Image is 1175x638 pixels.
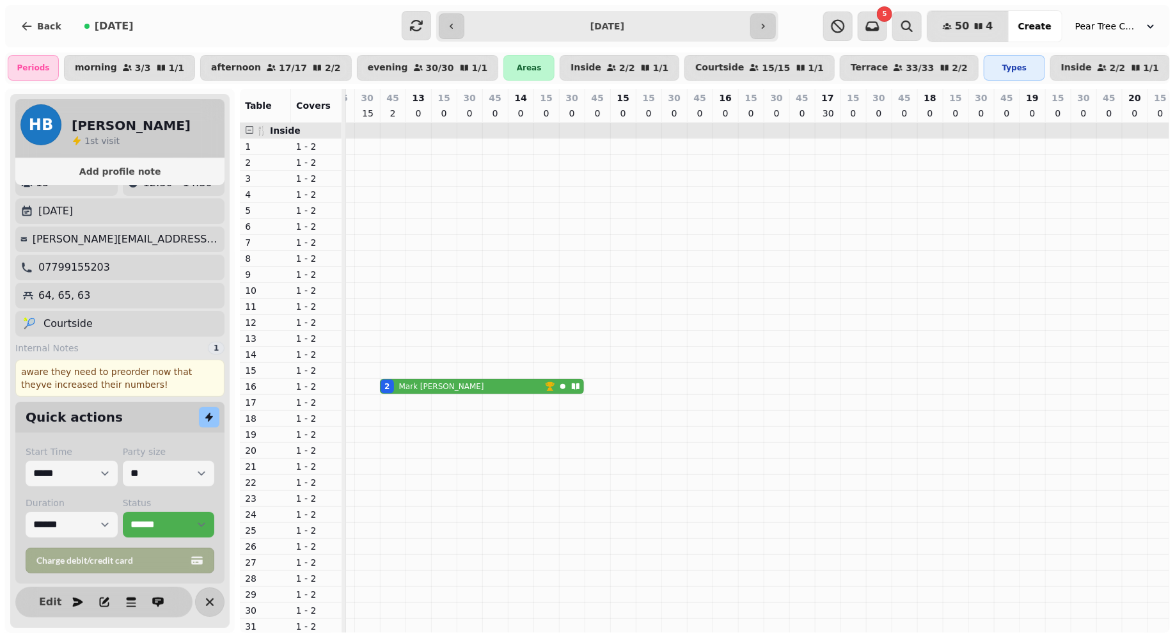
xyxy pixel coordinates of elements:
[296,492,337,505] p: 1 - 2
[439,107,449,120] p: 0
[296,444,337,457] p: 1 - 2
[796,92,808,104] p: 45
[503,55,555,81] div: Areas
[540,92,553,104] p: 15
[399,381,484,392] p: Mark [PERSON_NAME]
[245,364,286,377] p: 15
[592,107,603,120] p: 0
[29,117,53,132] span: HB
[72,116,191,134] h2: [PERSON_NAME]
[245,300,286,313] p: 11
[296,620,337,633] p: 1 - 2
[245,396,286,409] p: 17
[1050,55,1170,81] button: Inside2/21/1
[38,589,63,615] button: Edit
[296,156,337,169] p: 1 - 2
[84,136,90,146] span: 1
[357,55,499,81] button: evening30/301/1
[245,380,286,393] p: 16
[694,92,706,104] p: 45
[296,396,337,409] p: 1 - 2
[541,107,551,120] p: 0
[26,445,118,458] label: Start Time
[927,11,1008,42] button: 504
[1110,63,1126,72] p: 2 / 2
[143,175,212,191] p: 12:30 - 14:30
[1129,92,1141,104] p: 20
[516,107,526,120] p: 0
[43,316,93,331] p: Courtside
[695,63,744,73] p: Courtside
[1061,63,1092,73] p: Inside
[464,107,475,120] p: 0
[75,63,117,73] p: morning
[38,203,73,219] p: [DATE]
[840,55,979,81] button: Terrace33/332/2
[1008,11,1062,42] button: Create
[296,524,337,537] p: 1 - 2
[426,63,454,72] p: 30 / 30
[15,360,225,397] div: aware they need to preorder now that theyve increased their numbers!
[20,163,219,180] button: Add profile note
[95,21,134,31] span: [DATE]
[38,260,110,275] p: 07799155203
[208,342,225,355] div: 1
[1103,92,1116,104] p: 45
[10,11,72,42] button: Back
[567,107,577,120] p: 0
[1002,107,1012,120] p: 0
[245,412,286,425] p: 18
[31,167,209,176] span: Add profile note
[984,55,1045,81] div: Types
[1078,92,1090,104] p: 30
[245,236,286,249] p: 7
[296,604,337,617] p: 1 - 2
[245,332,286,345] p: 13
[950,92,962,104] p: 15
[245,604,286,617] p: 30
[1155,92,1167,104] p: 15
[296,364,337,377] p: 1 - 2
[296,556,337,569] p: 1 - 2
[245,572,286,585] p: 28
[296,284,337,297] p: 1 - 2
[653,63,669,72] p: 1 / 1
[296,100,331,111] span: Covers
[438,92,450,104] p: 15
[245,492,286,505] p: 23
[490,107,500,120] p: 0
[361,92,374,104] p: 30
[720,92,732,104] p: 16
[924,92,936,104] p: 18
[245,188,286,201] p: 4
[279,63,307,72] p: 17 / 17
[296,460,337,473] p: 1 - 2
[245,556,286,569] p: 27
[762,63,790,72] p: 15 / 15
[362,107,372,120] p: 15
[245,428,286,441] p: 19
[37,22,61,31] span: Back
[245,460,286,473] p: 21
[955,21,969,31] span: 50
[245,156,286,169] p: 2
[26,408,123,426] h2: Quick actions
[413,92,425,104] p: 13
[1027,107,1037,120] p: 0
[1053,107,1063,120] p: 0
[23,316,36,331] p: 🎾
[848,92,860,104] p: 15
[874,107,884,120] p: 0
[797,107,807,120] p: 0
[695,107,705,120] p: 0
[245,348,286,361] p: 14
[296,220,337,233] p: 1 - 2
[566,92,578,104] p: 30
[245,220,286,233] p: 6
[1068,15,1165,38] button: Pear Tree Cafe ([GEOGRAPHIC_DATA])
[296,332,337,345] p: 1 - 2
[472,63,488,72] p: 1 / 1
[822,92,834,104] p: 17
[245,620,286,633] p: 31
[1075,20,1139,33] span: Pear Tree Cafe ([GEOGRAPHIC_DATA])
